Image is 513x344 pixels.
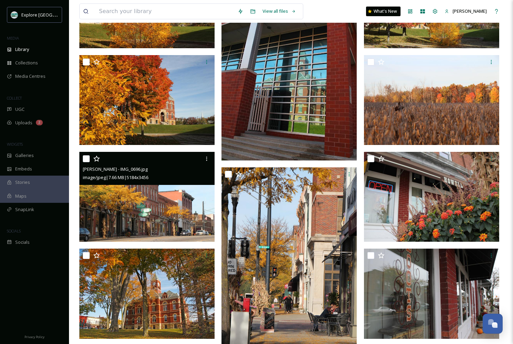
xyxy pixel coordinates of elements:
a: View all files [259,4,299,18]
span: MEDIA [7,35,19,41]
span: SOCIALS [7,228,21,233]
div: 2 [36,120,43,125]
span: WIDGETS [7,142,23,147]
img: IMG_0889.jpg [364,152,499,242]
a: What's New [366,7,401,16]
span: [PERSON_NAME] [453,8,487,14]
span: Library [15,46,29,53]
span: Embeds [15,166,32,172]
a: [PERSON_NAME] [441,4,490,18]
span: Privacy Policy [24,335,45,339]
img: IMG_2033(1).jpg [364,55,499,145]
img: IMG_0893.jpg [364,249,499,339]
span: Stories [15,179,30,186]
span: Maps [15,193,27,199]
img: 67e7af72-b6c8-455a-acf8-98e6fe1b68aa.avif [11,11,18,18]
span: Collections [15,60,38,66]
span: Media Centres [15,73,46,80]
a: Privacy Policy [24,332,45,341]
span: Galleries [15,152,34,159]
span: image/jpeg | 7.66 MB | 5184 x 3456 [83,174,148,180]
span: Socials [15,239,30,246]
span: Uploads [15,119,32,126]
img: IMG_0701.jpg [79,249,215,339]
span: COLLECT [7,95,22,101]
input: Search your library [96,4,234,19]
span: SnapLink [15,206,34,213]
span: [PERSON_NAME] - IMG_0696.jpg [83,166,148,172]
span: UGC [15,106,24,113]
span: Explore [GEOGRAPHIC_DATA][PERSON_NAME] [21,11,116,18]
img: Howell - IMG_0696.jpg [79,152,215,242]
img: IMG_0747.jpg [79,55,215,145]
button: Open Chat [483,314,503,334]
